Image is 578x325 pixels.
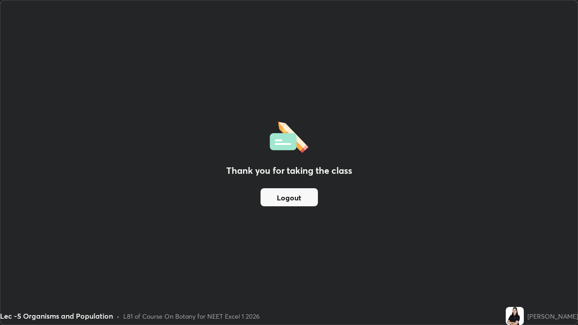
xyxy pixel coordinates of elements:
div: L81 of Course On Botany for NEET Excel 1 2026 [123,311,260,321]
img: offlineFeedback.1438e8b3.svg [270,119,308,153]
h2: Thank you for taking the class [226,164,352,177]
div: • [117,311,120,321]
div: [PERSON_NAME] [527,311,578,321]
button: Logout [261,188,318,206]
img: f4a5c7a436c14979aac81bfcec30b095.jpg [506,307,524,325]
